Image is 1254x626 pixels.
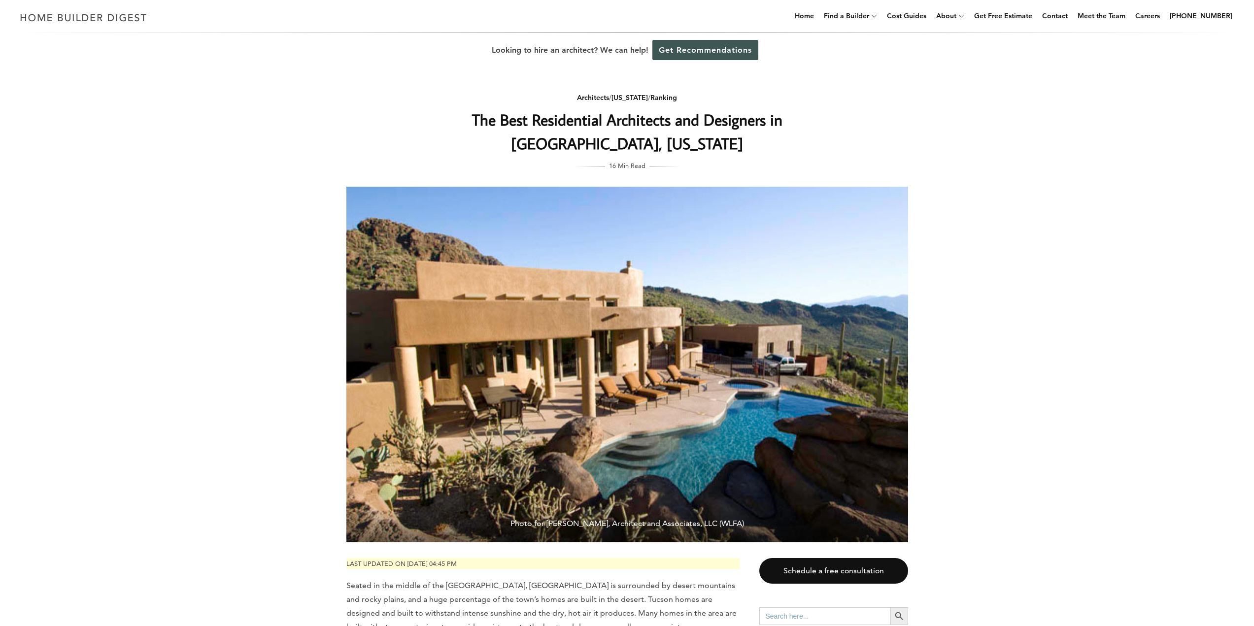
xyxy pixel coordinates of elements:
[431,92,824,104] div: / /
[431,108,824,155] h1: The Best Residential Architects and Designers in [GEOGRAPHIC_DATA], [US_STATE]
[652,40,758,60] a: Get Recommendations
[16,8,151,27] img: Home Builder Digest
[759,558,908,584] a: Schedule a free consultation
[759,607,890,625] input: Search here...
[609,160,645,171] span: 16 Min Read
[346,509,908,542] span: Photo for [PERSON_NAME], Architect and Associates, LLC (WLFA)
[346,558,740,569] p: Last updated on [DATE] 04:45 pm
[650,93,677,102] a: Ranking
[611,93,648,102] a: [US_STATE]
[577,93,609,102] a: Architects
[894,611,905,622] svg: Search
